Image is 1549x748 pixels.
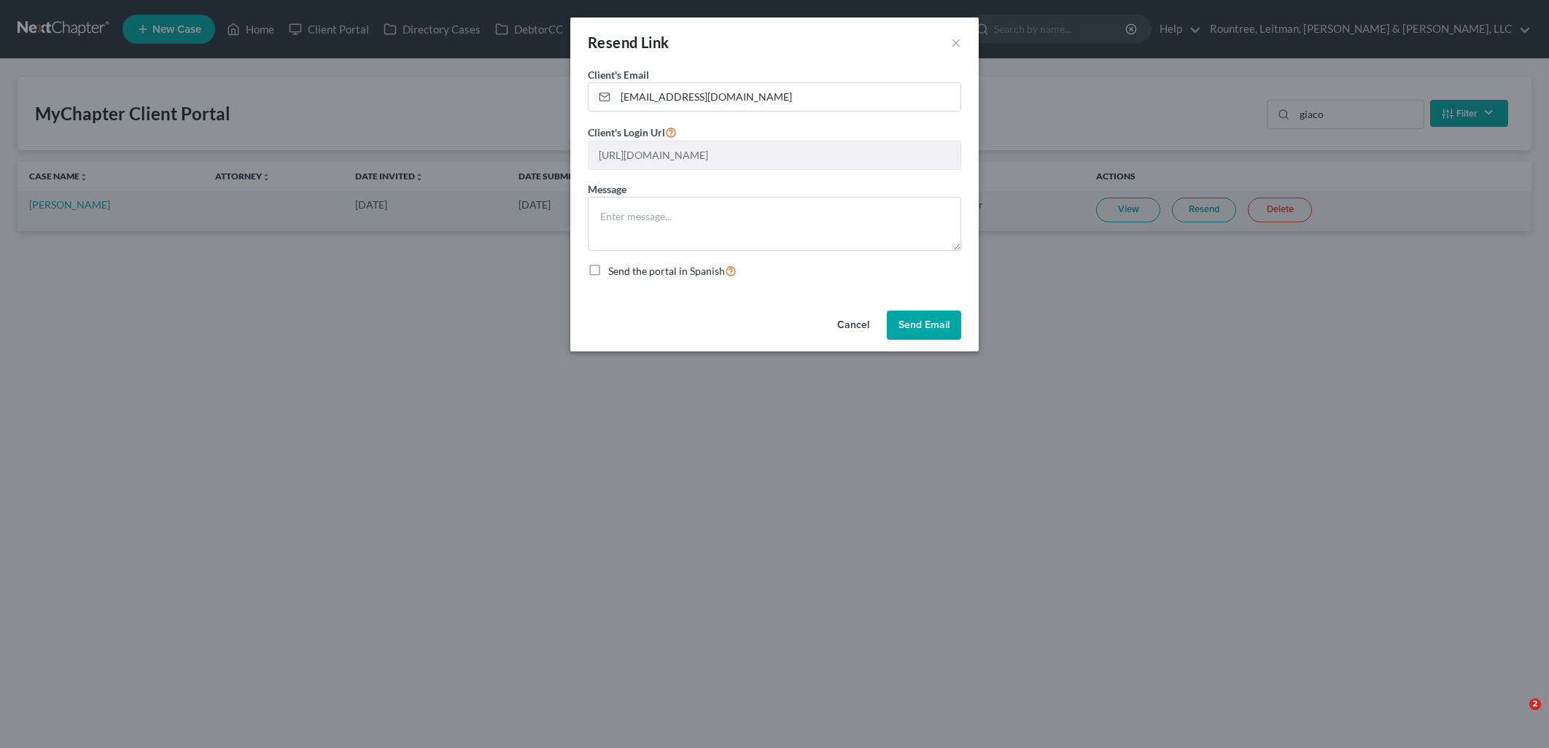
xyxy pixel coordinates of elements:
[951,34,961,51] button: ×
[588,123,677,141] label: Client's Login Url
[589,141,960,169] input: --
[588,182,626,197] label: Message
[608,265,725,277] span: Send the portal in Spanish
[588,69,649,81] span: Client's Email
[1529,698,1541,710] span: 2
[826,311,881,340] button: Cancel
[887,311,961,340] button: Send Email
[1499,698,1534,733] iframe: Intercom live chat
[588,32,669,52] div: Resend Link
[616,83,960,111] input: Enter email...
